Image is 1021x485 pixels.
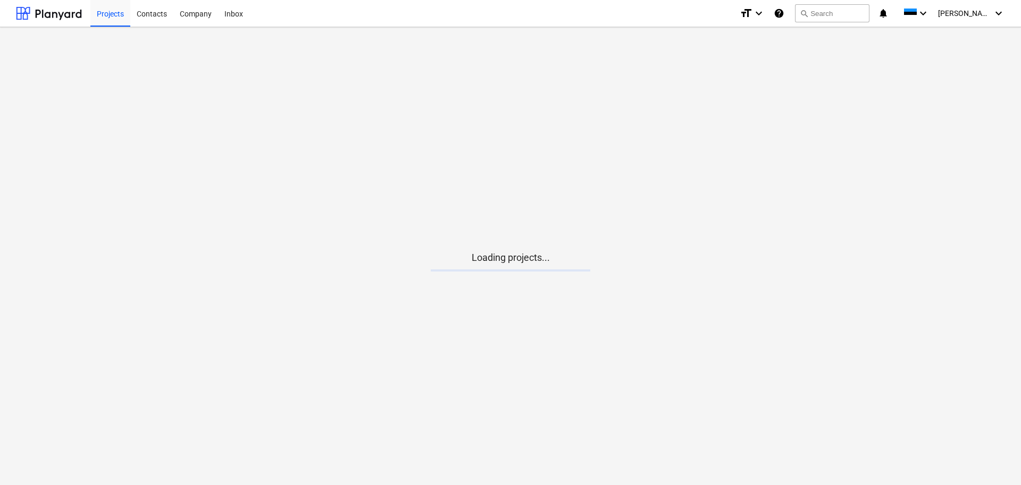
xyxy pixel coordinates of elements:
[800,9,808,18] span: search
[878,7,889,20] i: notifications
[938,9,991,18] span: [PERSON_NAME]
[740,7,752,20] i: format_size
[795,4,869,22] button: Search
[774,7,784,20] i: Knowledge base
[431,251,590,264] p: Loading projects...
[917,7,930,20] i: keyboard_arrow_down
[992,7,1005,20] i: keyboard_arrow_down
[752,7,765,20] i: keyboard_arrow_down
